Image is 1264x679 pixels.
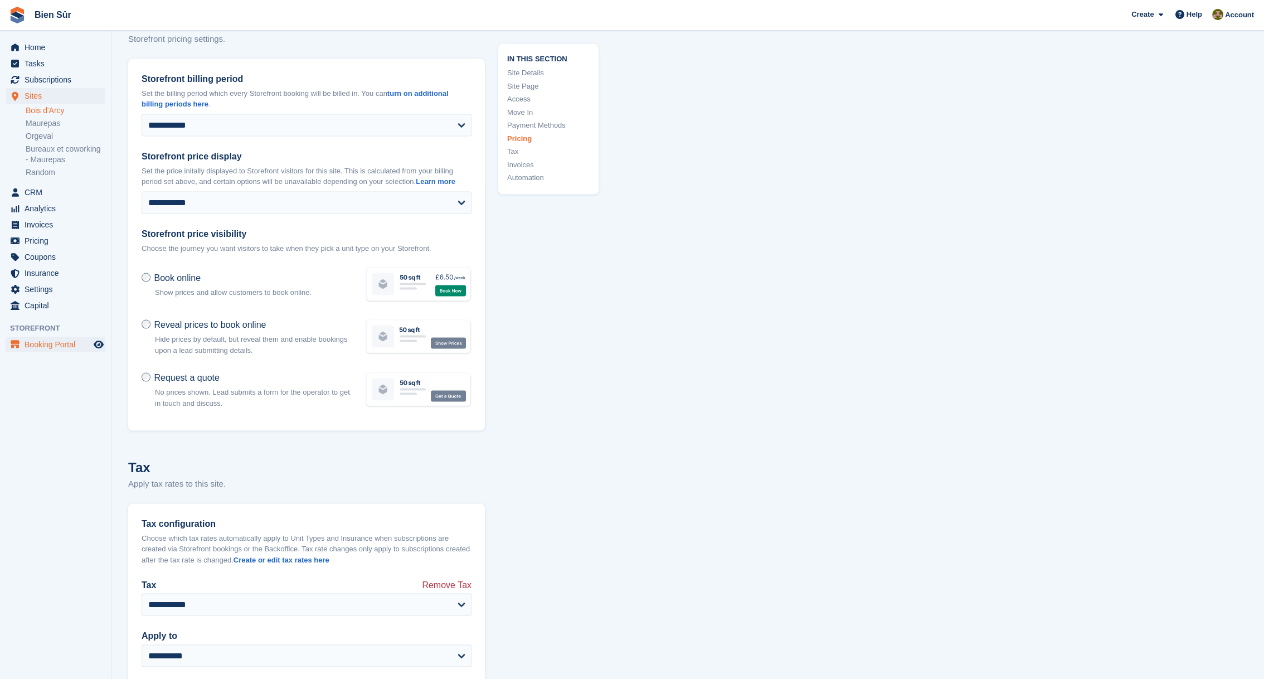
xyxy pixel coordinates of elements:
p: Apply tax rates to this site. [128,478,485,491]
span: Request a quote [154,373,219,382]
span: Account [1225,9,1254,21]
a: Create or edit tax rates here [234,556,329,564]
h2: Tax [128,458,485,478]
span: Home [25,40,91,55]
a: menu [6,217,105,232]
p: No prices shown. Lead submits a form for the operator to get in touch and discuss. [155,387,352,409]
span: Analytics [25,201,91,216]
p: Set the price initally displayed to Storefront visitors for this site. This is calculated from yo... [142,166,471,187]
a: Site Details [507,67,590,79]
a: Preview store [92,338,105,351]
a: menu [6,298,105,313]
img: Matthieu Burnand [1212,9,1223,20]
label: Storefront price visibility [142,227,471,241]
label: Storefront price display [142,150,471,163]
a: menu [6,282,105,297]
a: Move In [507,106,590,118]
p: Set the billing period which every Storefront booking will be billed in. You can . [142,88,471,110]
span: Coupons [25,249,91,265]
a: menu [6,40,105,55]
a: Access [507,94,590,105]
img: stora-icon-8386f47178a22dfd0bd8f6a31ec36ba5ce8667c1dd55bd0f319d3a0aa187defe.svg [9,7,26,23]
a: menu [6,265,105,281]
a: Pricing [507,133,590,144]
a: Tax [507,146,590,157]
a: menu [6,185,105,200]
span: Reveal prices to book online [154,320,266,329]
label: Tax [142,579,156,592]
p: Storefront pricing settings. [128,33,485,46]
a: Automation [507,172,590,183]
a: Bois d'Arcy [26,105,105,116]
a: Site Page [507,80,590,91]
span: Create [1131,9,1154,20]
p: Show prices and allow customers to book online. [155,287,352,298]
input: Book online [142,273,150,282]
span: Settings [25,282,91,297]
input: Reveal prices to book online [142,320,150,329]
label: Apply to [142,629,471,643]
a: Invoices [507,159,590,170]
a: Random [26,167,105,178]
input: Request a quote [142,373,150,382]
label: Storefront billing period [142,72,471,86]
span: CRM [25,185,91,200]
span: Invoices [25,217,91,232]
a: Payment Methods [507,120,590,131]
div: Tax configuration [142,517,471,531]
a: menu [6,337,105,352]
a: Bureaux et coworking - Maurepas [26,144,105,165]
a: menu [6,72,105,88]
a: menu [6,233,105,249]
a: Orgeval [26,131,105,142]
span: Insurance [25,265,91,281]
a: menu [6,201,105,216]
span: Booking Portal [25,337,91,352]
a: menu [6,56,105,71]
span: Remove Tax [422,579,471,590]
p: Choose the journey you want visitors to take when they pick a unit type on your Storefront. [142,243,471,254]
p: Hide prices by default, but reveal them and enable bookings upon a lead submitting details. [155,334,352,356]
span: Subscriptions [25,72,91,88]
span: In this section [507,52,590,63]
a: Bien Sûr [30,6,76,24]
span: Help [1187,9,1202,20]
a: Maurepas [26,118,105,129]
a: menu [6,249,105,265]
a: menu [6,88,105,104]
span: Pricing [25,233,91,249]
a: Learn more [416,177,455,186]
span: Capital [25,298,91,313]
span: Storefront [10,323,111,334]
span: Sites [25,88,91,104]
p: Choose which tax rates automatically apply to Unit Types and Insurance when subscriptions are cre... [142,533,471,566]
span: Book online [154,273,201,283]
span: Tasks [25,56,91,71]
